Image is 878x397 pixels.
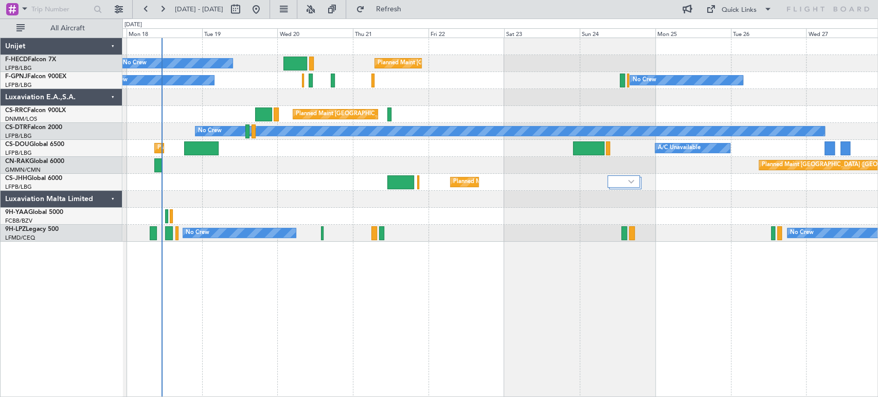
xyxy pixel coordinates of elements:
[296,106,458,122] div: Planned Maint [GEOGRAPHIC_DATA] ([GEOGRAPHIC_DATA])
[202,28,278,38] div: Tue 19
[5,217,32,225] a: FCBB/BZV
[5,175,27,182] span: CS-JHH
[5,107,66,114] a: CS-RRCFalcon 900LX
[5,209,28,215] span: 9H-YAA
[5,81,32,89] a: LFPB/LBG
[175,5,223,14] span: [DATE] - [DATE]
[31,2,91,17] input: Trip Number
[5,183,32,191] a: LFPB/LBG
[701,1,777,17] button: Quick Links
[5,209,63,215] a: 9H-YAAGlobal 5000
[157,140,319,156] div: Planned Maint [GEOGRAPHIC_DATA] ([GEOGRAPHIC_DATA])
[198,123,222,139] div: No Crew
[11,20,112,37] button: All Aircraft
[5,107,27,114] span: CS-RRC
[351,1,413,17] button: Refresh
[5,149,32,157] a: LFPB/LBG
[5,124,27,131] span: CS-DTR
[453,174,615,190] div: Planned Maint [GEOGRAPHIC_DATA] ([GEOGRAPHIC_DATA])
[27,25,109,32] span: All Aircraft
[378,56,540,71] div: Planned Maint [GEOGRAPHIC_DATA] ([GEOGRAPHIC_DATA])
[5,124,62,131] a: CS-DTRFalcon 2000
[124,21,142,29] div: [DATE]
[633,73,656,88] div: No Crew
[658,140,701,156] div: A/C Unavailable
[186,225,209,241] div: No Crew
[5,74,66,80] a: F-GPNJFalcon 900EX
[5,132,32,140] a: LFPB/LBG
[628,179,634,184] img: arrow-gray.svg
[5,226,59,232] a: 9H-LPZLegacy 500
[428,28,504,38] div: Fri 22
[5,234,35,242] a: LFMD/CEQ
[277,28,353,38] div: Wed 20
[5,175,62,182] a: CS-JHHGlobal 6000
[655,28,731,38] div: Mon 25
[580,28,655,38] div: Sun 24
[5,57,56,63] a: F-HECDFalcon 7X
[5,158,29,165] span: CN-RAK
[123,56,147,71] div: No Crew
[5,158,64,165] a: CN-RAKGlobal 6000
[5,226,26,232] span: 9H-LPZ
[504,28,580,38] div: Sat 23
[353,28,428,38] div: Thu 21
[5,141,29,148] span: CS-DOU
[5,74,27,80] span: F-GPNJ
[5,57,28,63] span: F-HECD
[127,28,202,38] div: Mon 18
[367,6,410,13] span: Refresh
[5,115,37,123] a: DNMM/LOS
[722,5,757,15] div: Quick Links
[731,28,807,38] div: Tue 26
[5,141,64,148] a: CS-DOUGlobal 6500
[5,166,41,174] a: GMMN/CMN
[5,64,32,72] a: LFPB/LBG
[790,225,814,241] div: No Crew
